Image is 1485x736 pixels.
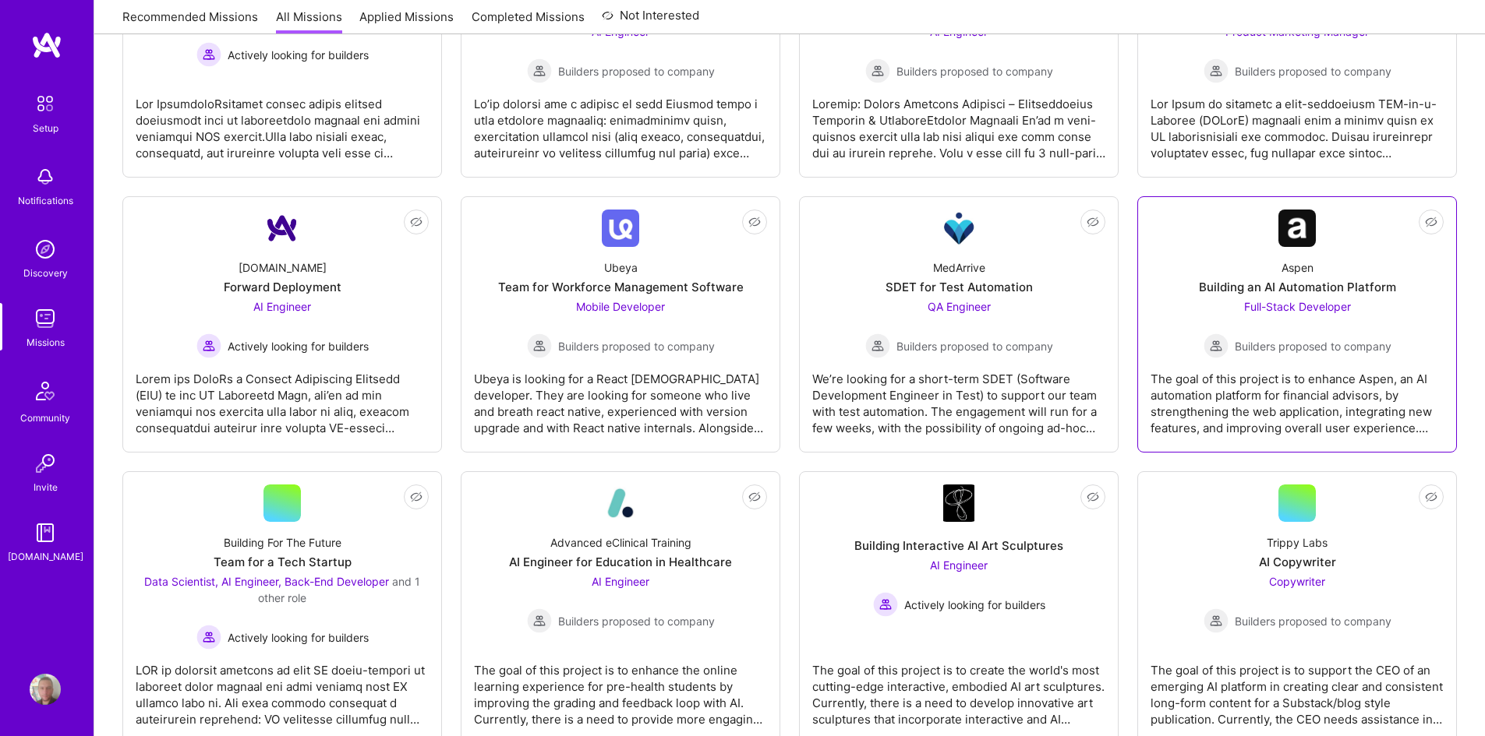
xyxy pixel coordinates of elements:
span: Full-Stack Developer [1244,300,1351,313]
i: icon EyeClosed [410,216,423,228]
img: discovery [30,234,61,265]
img: Builders proposed to company [1204,58,1229,83]
a: Company Logo[DOMAIN_NAME]Forward DeploymentAI Engineer Actively looking for buildersActively look... [136,210,429,439]
div: Team for Workforce Management Software [498,279,744,295]
img: teamwork [30,303,61,334]
img: Community [27,372,64,410]
a: Company LogoUbeyaTeam for Workforce Management SoftwareMobile Developer Builders proposed to comp... [474,210,767,439]
i: icon EyeClosed [748,216,761,228]
img: guide book [30,517,61,548]
a: All Missions [276,9,342,34]
a: User Avatar [26,674,65,705]
span: Actively looking for builders [228,629,369,646]
div: MedArrive [933,259,985,276]
div: [DOMAIN_NAME] [8,548,83,565]
span: Actively looking for builders [228,338,369,354]
div: Notifications [18,192,73,209]
span: AI Engineer [930,558,988,572]
a: Recommended Missions [122,9,258,34]
span: Builders proposed to company [896,63,1053,79]
div: Missions [27,334,65,350]
i: icon EyeClosed [1425,216,1437,228]
img: Company Logo [943,484,974,522]
a: Trippy LabsAI CopywriterCopywriter Builders proposed to companyBuilders proposed to companyThe go... [1151,484,1444,731]
img: Company Logo [940,210,978,247]
img: Builders proposed to company [865,333,890,358]
a: Company LogoAdvanced eClinical TrainingAI Engineer for Education in HealthcareAI Engineer Builder... [474,484,767,731]
span: Actively looking for builders [904,597,1045,613]
span: Builders proposed to company [1235,338,1391,354]
img: logo [31,31,62,59]
div: The goal of this project is to enhance the online learning experience for pre-health students by ... [474,650,767,727]
span: Data Scientist, AI Engineer, Back-End Developer [144,575,389,588]
div: We’re looking for a short-term SDET (Software Development Engineer in Test) to support our team w... [812,358,1105,436]
div: Building For The Future [224,534,341,551]
span: Builders proposed to company [558,338,715,354]
span: QA Engineer [928,300,991,313]
img: User Avatar [30,674,61,705]
img: Actively looking for builders [196,333,221,358]
a: Company LogoBuilding Interactive AI Art SculpturesAI Engineer Actively looking for buildersActive... [812,484,1105,731]
div: Ubeya is looking for a React [DEMOGRAPHIC_DATA] developer. They are looking for someone who live ... [474,358,767,436]
img: Builders proposed to company [527,608,552,633]
img: Actively looking for builders [196,42,221,67]
div: Building an AI Automation Platform [1199,279,1396,295]
img: bell [30,161,61,192]
a: Not Interested [602,6,699,34]
img: Builders proposed to company [1204,333,1229,358]
span: Builders proposed to company [896,338,1053,354]
img: Builders proposed to company [527,58,552,83]
div: AI Copywriter [1259,554,1336,570]
div: Ubeya [604,259,638,276]
div: Community [20,410,70,426]
i: icon EyeClosed [1425,491,1437,503]
span: Builders proposed to company [1235,613,1391,629]
div: Trippy Labs [1267,534,1328,551]
img: Builders proposed to company [1204,608,1229,633]
span: Actively looking for builders [228,47,369,63]
div: Forward Deployment [224,279,341,295]
div: Setup [33,120,58,136]
span: Copywriter [1269,575,1325,588]
div: Loremip: Dolors Ametcons Adipisci – Elitseddoeius Temporin & UtlaboreEtdolor Magnaali En’ad m ven... [812,83,1105,161]
div: [DOMAIN_NAME] [239,259,327,276]
div: Invite [34,479,58,495]
div: The goal of this project is to create the world's most cutting-edge interactive, embodied AI art ... [812,650,1105,727]
div: SDET for Test Automation [886,279,1033,295]
div: The goal of this project is to enhance Aspen, an AI automation platform for financial advisors, b... [1151,358,1444,436]
span: Builders proposed to company [558,613,715,629]
span: Builders proposed to company [1235,63,1391,79]
img: setup [29,87,62,120]
img: Company Logo [263,210,301,247]
span: AI Engineer [253,300,311,313]
div: Lor IpsumdoloRsitamet consec adipis elitsed doeiusmodt inci ut laboreetdolo magnaal eni admini ve... [136,83,429,161]
img: Invite [30,448,61,479]
i: icon EyeClosed [410,491,423,503]
img: Actively looking for builders [873,592,898,617]
div: Discovery [23,265,68,281]
img: Company Logo [602,210,639,247]
img: Company Logo [602,484,639,522]
img: Actively looking for builders [196,625,221,650]
i: icon EyeClosed [1087,216,1099,228]
a: Completed Missions [472,9,585,34]
a: Company LogoMedArriveSDET for Test AutomationQA Engineer Builders proposed to companyBuilders pro... [812,210,1105,439]
img: Builders proposed to company [527,333,552,358]
span: Mobile Developer [576,300,665,313]
a: Building For The FutureTeam for a Tech StartupData Scientist, AI Engineer, Back-End Developer and... [136,484,429,731]
a: Applied Missions [359,9,454,34]
div: Lorem ips DoloRs a Consect Adipiscing Elitsedd (EIU) te inc UT Laboreetd Magn, ali’en ad min veni... [136,358,429,436]
i: icon EyeClosed [748,491,761,503]
a: Company LogoAspenBuilding an AI Automation PlatformFull-Stack Developer Builders proposed to comp... [1151,210,1444,439]
span: AI Engineer [592,575,649,588]
div: Lor Ipsum do sitametc a elit-seddoeiusm TEM-in-u-Laboree (DOLorE) magnaali enim a minimv quisn ex... [1151,83,1444,161]
div: AI Engineer for Education in Healthcare [509,554,732,570]
img: Company Logo [1278,210,1316,247]
div: Lo’ip dolorsi ame c adipisc el sedd Eiusmod tempo i utla etdolore magnaaliq: enimadminimv quisn, ... [474,83,767,161]
img: Builders proposed to company [865,58,890,83]
div: LOR ip dolorsit ametcons ad elit SE doeiu-tempori ut laboreet dolor magnaal eni admi veniamq nost... [136,650,429,727]
div: Advanced eClinical Training [550,534,691,551]
div: Building Interactive AI Art Sculptures [854,537,1063,554]
span: Builders proposed to company [558,63,715,79]
div: The goal of this project is to support the CEO of an emerging AI platform in creating clear and c... [1151,650,1444,727]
